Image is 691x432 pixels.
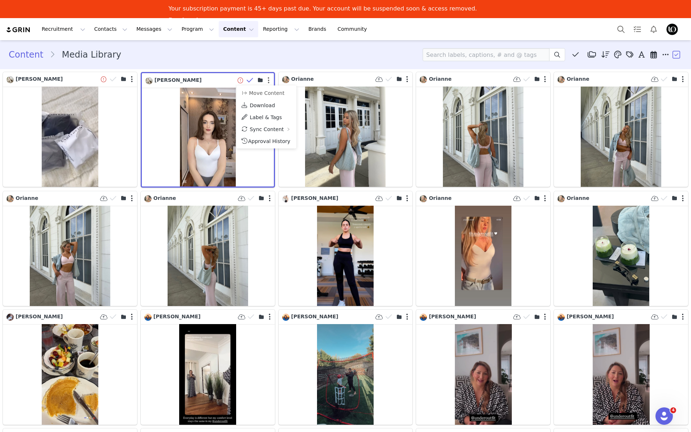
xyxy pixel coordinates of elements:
span: Orianne [153,195,176,201]
button: Messages [132,21,177,37]
img: 7d432766-793d-4971-bce2-441a842a9d19.jpg [282,314,289,321]
span: Orianne [429,76,451,82]
span: [PERSON_NAME] [153,314,201,319]
span: Orianne [567,76,589,82]
img: bf11e358-97a4-4a45-8c2a-9b4d8c676dab.jpg [558,195,565,202]
iframe: Intercom live chat [655,407,673,425]
button: Notifications [646,21,662,37]
span: Sync Content [250,126,284,132]
span: [PERSON_NAME] [567,314,614,319]
span: Orianne [291,76,314,82]
a: Community [333,21,375,37]
span: [PERSON_NAME] [16,76,63,82]
span: 4 [670,407,676,413]
a: Content [9,48,50,61]
img: 7d432766-793d-4971-bce2-441a842a9d19.jpg [144,314,152,321]
img: bf11e358-97a4-4a45-8c2a-9b4d8c676dab.jpg [7,195,14,202]
span: [PERSON_NAME] [291,195,338,201]
input: Search labels, captions, # and @ tags [423,48,550,61]
button: Recruitment [37,21,90,37]
a: Tasks [629,21,645,37]
img: 7d432766-793d-4971-bce2-441a842a9d19.jpg [558,314,565,321]
img: 50bb8709-9837-468f-931b-583343a5d1e0.png [666,24,678,35]
span: Label & Tags [250,114,282,120]
span: Orianne [567,195,589,201]
span: Orianne [429,195,451,201]
button: Profile [662,24,685,35]
button: Move Content [241,89,285,97]
a: Download [236,99,296,111]
span: [PERSON_NAME] [16,314,63,319]
img: bf11e358-97a4-4a45-8c2a-9b4d8c676dab.jpg [420,76,427,83]
span: [PERSON_NAME] [429,314,476,319]
img: bf11e358-97a4-4a45-8c2a-9b4d8c676dab.jpg [282,76,289,83]
button: Reporting [259,21,304,37]
div: Your subscription payment is 45+ days past due. Your account will be suspended soon & access remo... [169,5,477,12]
button: Content [219,21,258,37]
img: 8a87bd28-10ee-4828-ae77-a9624f6eec6b--s.jpg [7,76,14,83]
span: [PERSON_NAME] [155,77,202,83]
i: icon: right [287,127,290,131]
img: bf11e358-97a4-4a45-8c2a-9b4d8c676dab.jpg [558,76,565,83]
img: 7d432766-793d-4971-bce2-441a842a9d19.jpg [420,314,427,321]
button: Program [177,21,218,37]
a: Brands [304,21,333,37]
span: Orianne [16,195,38,201]
button: Contacts [90,21,132,37]
img: bf11e358-97a4-4a45-8c2a-9b4d8c676dab.jpg [420,195,427,202]
img: grin logo [6,26,31,33]
span: [PERSON_NAME] [291,314,338,319]
img: 8a87bd28-10ee-4828-ae77-a9624f6eec6b--s.jpg [145,77,153,84]
button: Search [613,21,629,37]
img: e460e916-0a92-41c3-9e0f-ea5c7d33e651.jpg [7,314,14,321]
img: 4ea83135-76c0-4608-bf22-a7b5a9b7eba4.jpg [282,195,289,202]
span: Download [250,102,275,108]
a: Pay Invoices [169,17,209,25]
span: Approval History [248,138,290,144]
img: bf11e358-97a4-4a45-8c2a-9b4d8c676dab.jpg [144,195,152,202]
